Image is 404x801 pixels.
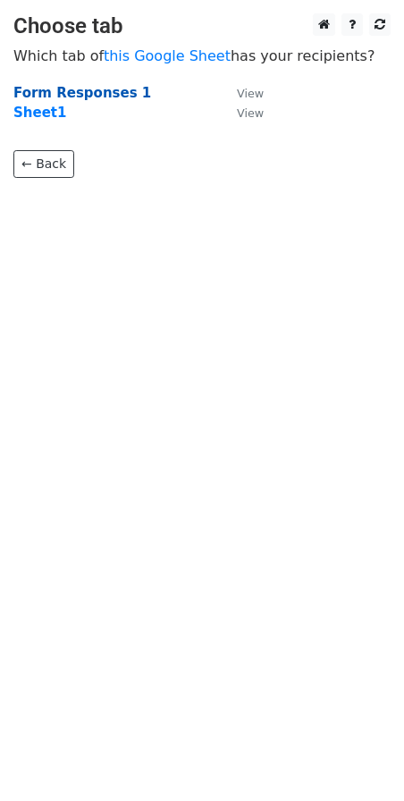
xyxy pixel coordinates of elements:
p: Which tab of has your recipients? [13,46,391,65]
a: Form Responses 1 [13,85,151,101]
iframe: Chat Widget [315,715,404,801]
a: View [219,105,264,121]
small: View [237,106,264,120]
a: Sheet1 [13,105,66,121]
a: View [219,85,264,101]
a: this Google Sheet [104,47,231,64]
a: ← Back [13,150,74,178]
small: View [237,87,264,100]
h3: Choose tab [13,13,391,39]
